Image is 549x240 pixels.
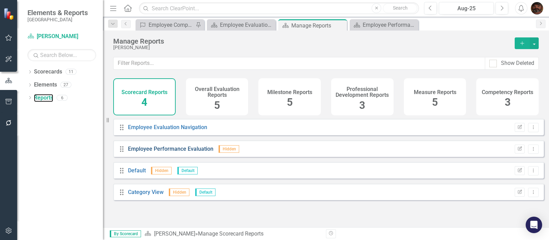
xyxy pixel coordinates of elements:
div: Show Deleted [501,59,534,67]
a: Category View [128,189,164,195]
div: Manage Reports [291,21,345,30]
a: Reports [34,94,53,102]
div: Employee Evaluation Navigation [220,21,274,29]
div: 11 [66,69,77,75]
img: Rodrick Black [531,2,543,14]
button: Aug-25 [439,2,494,14]
span: 3 [505,96,511,108]
div: » Manage Scorecard Reports [144,230,321,238]
div: [PERSON_NAME] [113,45,508,50]
div: 6 [57,95,68,101]
span: 5 [214,99,220,111]
a: Employee Evaluation Navigation [209,21,274,29]
div: Employee Competencies to Update [149,21,194,29]
a: Employee Evaluation Navigation [128,124,207,130]
a: Employee Performance Evaluation [128,146,213,152]
span: 5 [287,96,293,108]
span: Hidden [169,188,189,196]
h4: Competency Reports [482,89,533,95]
input: Search ClearPoint... [139,2,419,14]
span: Elements & Reports [27,9,88,17]
div: Aug-25 [441,4,491,13]
div: 27 [60,82,71,88]
h4: Professional Development Reports [335,86,389,98]
a: Scorecards [34,68,62,76]
div: Open Intercom Messenger [526,217,542,233]
span: Search [393,5,408,11]
img: ClearPoint Strategy [3,8,15,20]
h4: Milestone Reports [267,89,312,95]
span: By Scorecard [110,230,141,237]
input: Filter Reports... [113,57,485,70]
a: Employee Performance Evaluation [351,21,417,29]
div: Employee Performance Evaluation [363,21,417,29]
span: Default [177,167,198,174]
span: Hidden [151,167,172,174]
div: Manage Reports [113,37,508,45]
a: Elements [34,81,57,89]
a: Employee Competencies to Update [137,21,194,29]
a: Default [128,167,146,174]
span: Default [195,188,215,196]
button: Search [383,3,417,13]
span: 4 [141,96,147,108]
small: [GEOGRAPHIC_DATA] [27,17,88,22]
span: 3 [359,99,365,111]
input: Search Below... [27,49,96,61]
span: Hidden [219,145,239,153]
h4: Scorecard Reports [121,89,167,95]
a: [PERSON_NAME] [154,230,195,237]
h4: Measure Reports [414,89,456,95]
a: [PERSON_NAME] [27,33,96,41]
h4: Overall Evaluation Reports [190,86,244,98]
span: 5 [432,96,438,108]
